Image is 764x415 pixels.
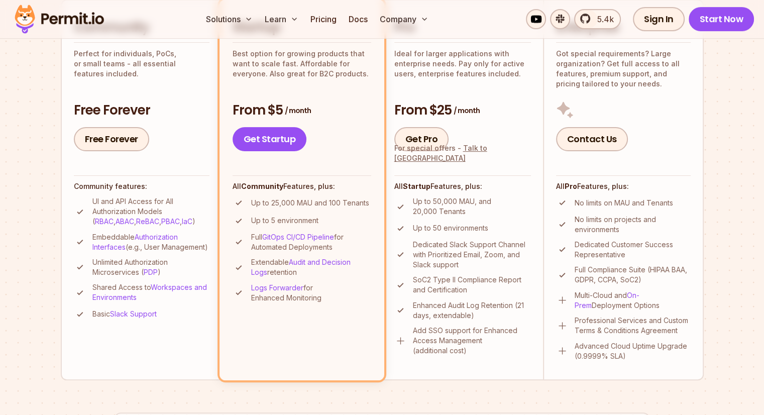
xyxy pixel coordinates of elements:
a: Authorization Interfaces [92,233,178,251]
a: Docs [345,9,372,29]
div: For special offers - [394,143,531,163]
a: IaC [182,217,192,226]
span: 5.4k [591,13,614,25]
a: Get Pro [394,127,449,151]
p: Multi-Cloud and Deployment Options [575,290,691,310]
h4: All Features, plus: [556,181,691,191]
p: Dedicated Customer Success Representative [575,240,691,260]
h3: From $5 [233,101,371,120]
strong: Pro [565,182,577,190]
a: PBAC [161,217,180,226]
p: Ideal for larger applications with enterprise needs. Pay only for active users, enterprise featur... [394,49,531,79]
p: Professional Services and Custom Terms & Conditions Agreement [575,316,691,336]
p: Up to 25,000 MAU and 100 Tenants [251,198,369,208]
p: Up to 50 environments [413,223,488,233]
p: Embeddable (e.g., User Management) [92,232,209,252]
strong: Startup [403,182,430,190]
a: Audit and Decision Logs [251,258,351,276]
p: No limits on MAU and Tenants [575,198,673,208]
h4: All Features, plus: [394,181,531,191]
p: SoC2 Type II Compliance Report and Certification [413,275,531,295]
a: Free Forever [74,127,149,151]
p: Full Compliance Suite (HIPAA BAA, GDPR, CCPA, SoC2) [575,265,691,285]
button: Solutions [202,9,257,29]
p: No limits on projects and environments [575,215,691,235]
p: Up to 50,000 MAU, and 20,000 Tenants [413,196,531,217]
h3: Free Forever [74,101,209,120]
a: Get Startup [233,127,307,151]
button: Learn [261,9,302,29]
a: Start Now [689,7,754,31]
a: ReBAC [136,217,159,226]
h4: Community features: [74,181,209,191]
p: Best option for growing products that want to scale fast. Affordable for everyone. Also great for... [233,49,371,79]
a: GitOps CI/CD Pipeline [262,233,334,241]
p: Basic [92,309,157,319]
h4: All Features, plus: [233,181,371,191]
p: Advanced Cloud Uptime Upgrade (0.9999% SLA) [575,341,691,361]
p: Full for Automated Deployments [251,232,371,252]
img: Permit logo [10,2,108,36]
p: for Enhanced Monitoring [251,283,371,303]
p: Got special requirements? Large organization? Get full access to all features, premium support, a... [556,49,691,89]
p: Unlimited Authorization Microservices ( ) [92,257,209,277]
p: Dedicated Slack Support Channel with Prioritized Email, Zoom, and Slack support [413,240,531,270]
p: Enhanced Audit Log Retention (21 days, extendable) [413,300,531,321]
h3: From $25 [394,101,531,120]
span: / month [454,106,480,116]
span: / month [285,106,311,116]
p: UI and API Access for All Authorization Models ( , , , , ) [92,196,209,227]
a: Slack Support [110,309,157,318]
a: Sign In [633,7,685,31]
a: On-Prem [575,291,639,309]
a: RBAC [95,217,114,226]
a: 5.4k [574,9,621,29]
p: Extendable retention [251,257,371,277]
a: Logs Forwarder [251,283,303,292]
button: Company [376,9,432,29]
a: ABAC [116,217,134,226]
p: Add SSO support for Enhanced Access Management (additional cost) [413,326,531,356]
strong: Community [241,182,283,190]
p: Perfect for individuals, PoCs, or small teams - all essential features included. [74,49,209,79]
a: Contact Us [556,127,628,151]
p: Up to 5 environment [251,216,318,226]
p: Shared Access to [92,282,209,302]
a: Pricing [306,9,341,29]
a: PDP [144,268,158,276]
